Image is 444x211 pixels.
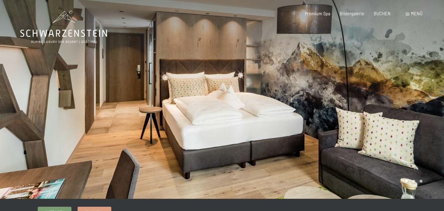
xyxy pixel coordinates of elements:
a: BUCHEN [374,11,391,16]
span: Menü [411,11,423,16]
a: Premium Spa [305,11,330,16]
a: Bildergalerie [340,11,364,16]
